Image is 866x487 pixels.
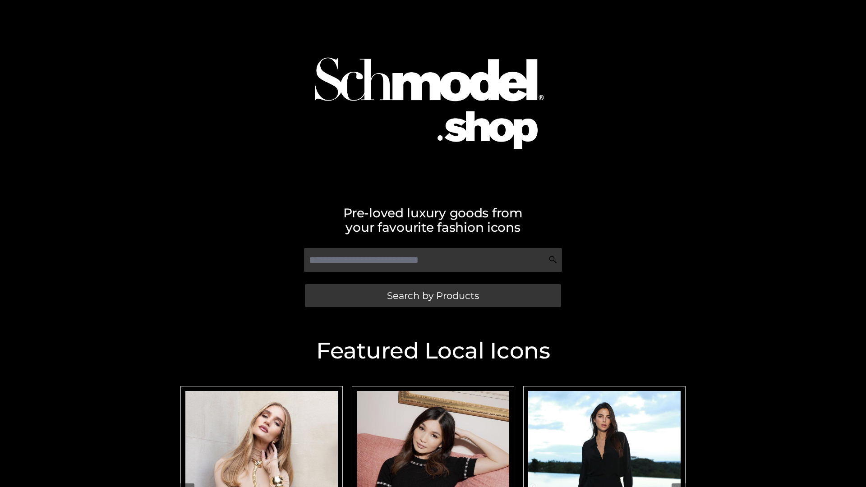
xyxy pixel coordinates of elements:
h2: Pre-loved luxury goods from your favourite fashion icons [176,206,690,234]
span: Search by Products [387,291,479,300]
a: Search by Products [305,284,561,307]
h2: Featured Local Icons​ [176,340,690,362]
img: Search Icon [548,255,557,264]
